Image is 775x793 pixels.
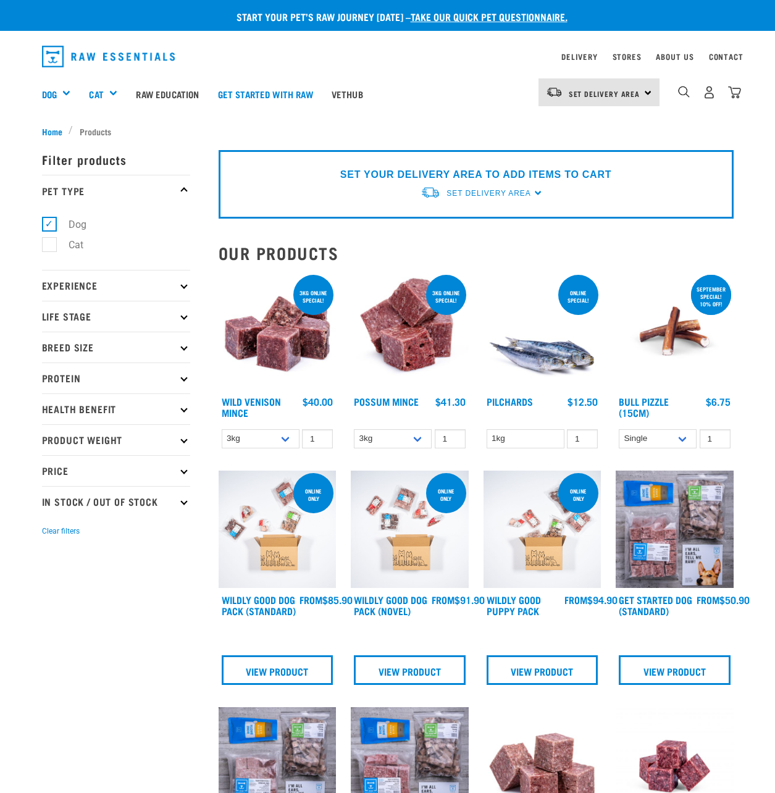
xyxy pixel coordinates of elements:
[42,87,57,101] a: Dog
[300,594,353,605] div: $85.90
[564,597,587,602] span: FROM
[568,396,598,407] div: $12.50
[564,594,618,605] div: $94.90
[293,283,333,309] div: 3kg online special!
[426,482,466,508] div: Online Only
[222,655,333,685] a: View Product
[546,86,563,98] img: van-moving.png
[222,597,296,613] a: Wildly Good Dog Pack (Standard)
[484,272,601,390] img: Four Whole Pilchards
[209,69,322,119] a: Get started with Raw
[302,429,333,448] input: 1
[42,301,190,332] p: Life Stage
[613,54,642,59] a: Stores
[354,398,419,404] a: Possum Mince
[697,594,750,605] div: $50.90
[619,398,669,415] a: Bull Pizzle (15cm)
[42,125,734,138] nav: breadcrumbs
[340,167,611,182] p: SET YOUR DELIVERY AREA TO ADD ITEMS TO CART
[42,526,80,537] button: Clear filters
[616,272,734,390] img: Bull Pizzle
[219,243,734,262] h2: Our Products
[426,283,466,309] div: 3kg online special!
[691,280,731,313] div: September special! 10% off!
[411,14,568,19] a: take our quick pet questionnaire.
[619,597,692,613] a: Get Started Dog (Standard)
[32,41,744,72] nav: dropdown navigation
[619,655,731,685] a: View Product
[421,186,440,199] img: van-moving.png
[42,175,190,206] p: Pet Type
[42,332,190,363] p: Breed Size
[42,144,190,175] p: Filter products
[127,69,208,119] a: Raw Education
[300,597,322,602] span: FROM
[487,655,598,685] a: View Product
[42,46,175,67] img: Raw Essentials Logo
[42,270,190,301] p: Experience
[351,471,469,589] img: Dog Novel 0 2sec
[219,471,337,589] img: Dog 0 2sec
[42,125,62,138] span: Home
[42,125,69,138] a: Home
[435,396,466,407] div: $41.30
[703,86,716,99] img: user.png
[487,398,533,404] a: Pilchards
[558,283,598,309] div: ONLINE SPECIAL!
[567,429,598,448] input: 1
[561,54,597,59] a: Delivery
[42,363,190,393] p: Protein
[484,471,601,589] img: Puppy 0 2sec
[435,429,466,448] input: 1
[293,482,333,508] div: Online Only
[351,272,469,390] img: 1102 Possum Mince 01
[678,86,690,98] img: home-icon-1@2x.png
[569,91,640,96] span: Set Delivery Area
[354,597,427,613] a: Wildly Good Dog Pack (Novel)
[706,396,731,407] div: $6.75
[432,594,485,605] div: $91.90
[303,396,333,407] div: $40.00
[49,237,88,253] label: Cat
[700,429,731,448] input: 1
[42,455,190,486] p: Price
[709,54,744,59] a: Contact
[42,424,190,455] p: Product Weight
[42,486,190,517] p: In Stock / Out Of Stock
[656,54,693,59] a: About Us
[487,597,541,613] a: Wildly Good Puppy Pack
[558,482,598,508] div: Online Only
[446,189,530,198] span: Set Delivery Area
[219,272,337,390] img: Pile Of Cubed Wild Venison Mince For Pets
[616,471,734,589] img: NSP Dog Standard Update
[322,69,372,119] a: Vethub
[432,597,455,602] span: FROM
[89,87,103,101] a: Cat
[728,86,741,99] img: home-icon@2x.png
[697,597,719,602] span: FROM
[222,398,281,415] a: Wild Venison Mince
[49,217,91,232] label: Dog
[42,393,190,424] p: Health Benefit
[354,655,466,685] a: View Product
